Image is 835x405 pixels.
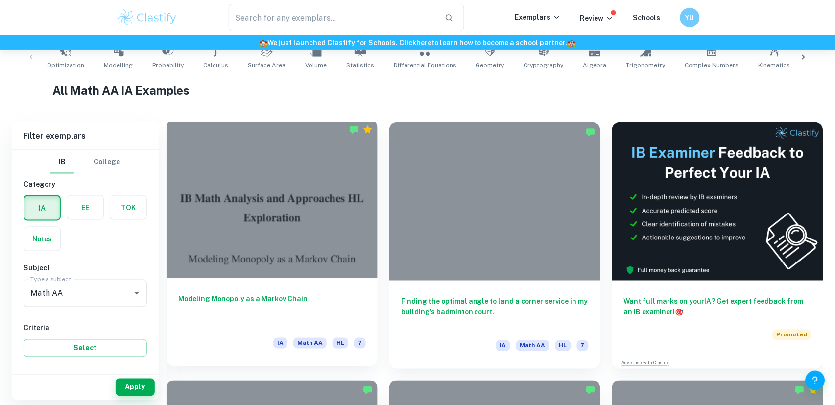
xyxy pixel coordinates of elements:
button: College [94,150,120,174]
img: Marked [586,385,596,395]
img: Thumbnail [612,122,823,281]
img: Marked [795,385,805,395]
h1: All Math AA IA Examples [52,81,783,99]
span: Calculus [203,61,228,70]
a: Finding the optimal angle to land a corner service in my building’s badminton court.IAMath AAHL7 [389,122,600,369]
span: Algebra [583,61,607,70]
h6: Criteria [24,323,147,334]
img: Marked [586,127,596,137]
span: Modelling [104,61,133,70]
p: Exemplars [515,12,561,23]
h6: Category [24,179,147,190]
span: Trigonometry [626,61,666,70]
span: Surface Area [248,61,286,70]
div: Premium [363,125,373,135]
span: Statistics [346,61,374,70]
button: Apply [116,379,155,396]
button: IA [24,196,60,220]
span: 🏫 [568,39,576,47]
span: IA [496,340,510,351]
span: 🏫 [259,39,267,47]
button: YU [680,8,700,27]
span: IA [273,338,287,349]
a: here [416,39,431,47]
input: Search for any exemplars... [229,4,437,31]
h6: Finding the optimal angle to land a corner service in my building’s badminton court. [401,296,589,329]
span: Kinematics [759,61,790,70]
div: Premium [809,385,818,395]
a: Want full marks on yourIA? Get expert feedback from an IB examiner!PromotedAdvertise with Clastify [612,122,823,369]
span: HL [555,340,571,351]
span: 7 [354,338,366,349]
a: Modeling Monopoly as a Markov ChainIAMath AAHL7 [167,122,378,369]
h6: Filter exemplars [12,122,159,150]
span: 7 [577,340,589,351]
span: Promoted [773,330,811,340]
span: Volume [305,61,327,70]
img: Marked [349,125,359,135]
h6: Want full marks on your IA ? Get expert feedback from an IB examiner! [624,296,811,318]
a: Advertise with Clastify [622,360,669,367]
span: HL [333,338,348,349]
span: Optimization [47,61,84,70]
button: Notes [24,227,60,251]
button: Select [24,339,147,357]
div: Filter type choice [50,150,120,174]
button: EE [67,196,103,219]
span: Geometry [476,61,504,70]
a: Schools [633,14,661,22]
button: Open [130,286,143,300]
img: Clastify logo [116,8,178,27]
img: Marked [363,385,373,395]
span: Math AA [516,340,549,351]
span: Math AA [293,338,327,349]
h6: We just launched Clastify for Schools. Click to learn how to become a school partner. [2,37,833,48]
label: Type a subject [30,275,71,284]
span: Cryptography [524,61,564,70]
h6: YU [684,12,695,23]
button: TOK [110,196,146,219]
h6: Subject [24,263,147,274]
span: 🎯 [675,309,684,316]
span: Differential Equations [394,61,456,70]
p: Review [580,13,614,24]
button: Help and Feedback [806,371,825,390]
h6: Grade [24,369,147,380]
span: Probability [152,61,184,70]
h6: Modeling Monopoly as a Markov Chain [178,294,366,326]
span: Complex Numbers [685,61,739,70]
button: IB [50,150,74,174]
